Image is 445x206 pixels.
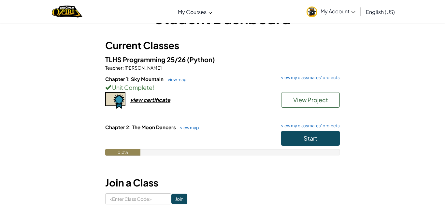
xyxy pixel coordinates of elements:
[105,124,177,130] span: Chapter 2: The Moon Dancers
[152,84,154,91] span: !
[105,55,187,63] span: TLHS Programming 25/26
[105,76,165,82] span: Chapter 1: Sky Mountain
[52,5,82,18] img: Home
[293,96,328,103] span: View Project
[105,193,171,204] input: <Enter Class Code>
[124,65,162,71] span: [PERSON_NAME]
[105,96,170,103] a: view certificate
[171,194,187,204] input: Join
[105,38,340,53] h3: Current Classes
[165,77,187,82] a: view map
[130,96,170,103] div: view certificate
[278,76,340,80] a: view my classmates' projects
[281,92,340,108] button: View Project
[366,8,395,15] span: English (US)
[178,8,207,15] span: My Courses
[187,55,215,63] span: (Python)
[111,84,152,91] span: Unit Complete
[105,149,140,156] div: 0.0%
[307,7,317,17] img: avatar
[122,65,124,71] span: :
[105,65,122,71] span: Teacher
[105,92,125,109] img: certificate-icon.png
[321,8,355,15] span: My Account
[177,125,199,130] a: view map
[278,124,340,128] a: view my classmates' projects
[363,3,398,21] a: English (US)
[52,5,82,18] a: Ozaria by CodeCombat logo
[281,131,340,146] button: Start
[105,175,340,190] h3: Join a Class
[304,134,317,142] span: Start
[175,3,216,21] a: My Courses
[303,1,359,22] a: My Account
